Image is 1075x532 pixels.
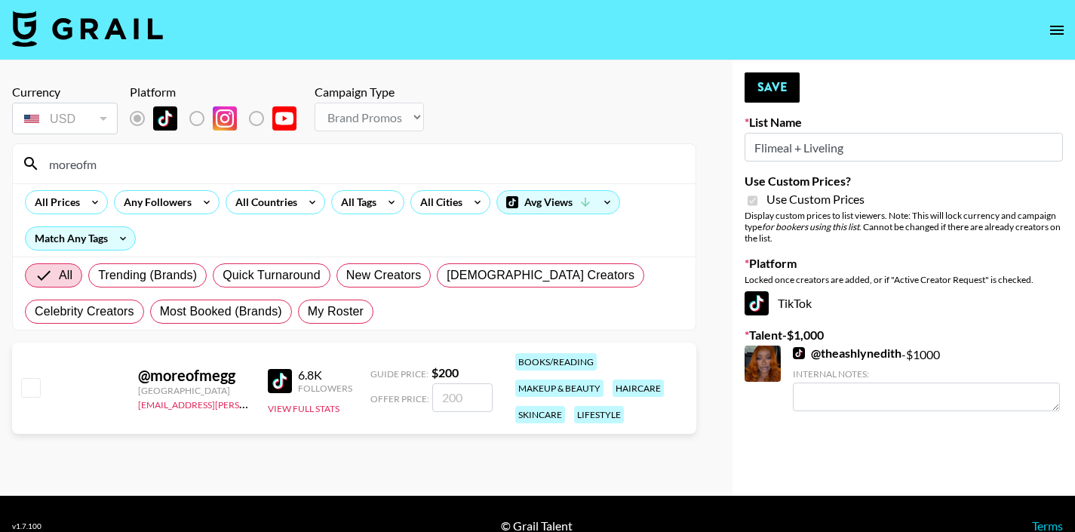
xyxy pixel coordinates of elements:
[226,191,300,214] div: All Countries
[12,521,41,531] div: v 1.7.100
[762,221,859,232] em: for bookers using this list
[745,274,1063,285] div: Locked once creators are added, or if "Active Creator Request" is checked.
[613,380,664,397] div: haircare
[370,393,429,404] span: Offer Price:
[98,266,197,284] span: Trending (Brands)
[308,303,364,321] span: My Roster
[130,85,309,100] div: Platform
[223,266,321,284] span: Quick Turnaround
[12,11,163,47] img: Grail Talent
[315,85,424,100] div: Campaign Type
[213,106,237,131] img: Instagram
[26,191,83,214] div: All Prices
[370,368,428,380] span: Guide Price:
[138,396,361,411] a: [EMAIL_ADDRESS][PERSON_NAME][DOMAIN_NAME]
[793,346,901,361] a: @theashlynedith
[793,368,1060,380] div: Internal Notes:
[12,85,118,100] div: Currency
[153,106,177,131] img: TikTok
[745,291,769,315] img: TikTok
[447,266,634,284] span: [DEMOGRAPHIC_DATA] Creators
[26,227,135,250] div: Match Any Tags
[15,106,115,132] div: USD
[515,406,565,423] div: skincare
[272,106,296,131] img: YouTube
[268,369,292,393] img: TikTok
[298,383,352,394] div: Followers
[515,380,604,397] div: makeup & beauty
[515,353,597,371] div: books/reading
[745,256,1063,271] label: Platform
[138,366,250,385] div: @ moreofmegg
[138,385,250,396] div: [GEOGRAPHIC_DATA]
[745,291,1063,315] div: TikTok
[432,383,493,412] input: 200
[160,303,282,321] span: Most Booked (Brands)
[298,367,352,383] div: 6.8K
[745,72,800,103] button: Save
[497,191,619,214] div: Avg Views
[268,403,339,414] button: View Full Stats
[793,347,805,359] img: TikTok
[432,365,459,380] strong: $ 200
[130,103,309,134] div: List locked to TikTok.
[745,115,1063,130] label: List Name
[745,174,1063,189] label: Use Custom Prices?
[346,266,422,284] span: New Creators
[574,406,624,423] div: lifestyle
[766,192,865,207] span: Use Custom Prices
[745,328,1063,343] label: Talent - $ 1,000
[12,100,118,137] div: Currency is locked to USD
[793,346,1060,411] div: - $ 1000
[115,191,195,214] div: Any Followers
[332,191,379,214] div: All Tags
[40,152,686,176] input: Search by User Name
[411,191,465,214] div: All Cities
[1042,15,1072,45] button: open drawer
[745,210,1063,244] div: Display custom prices to list viewers. Note: This will lock currency and campaign type . Cannot b...
[35,303,134,321] span: Celebrity Creators
[59,266,72,284] span: All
